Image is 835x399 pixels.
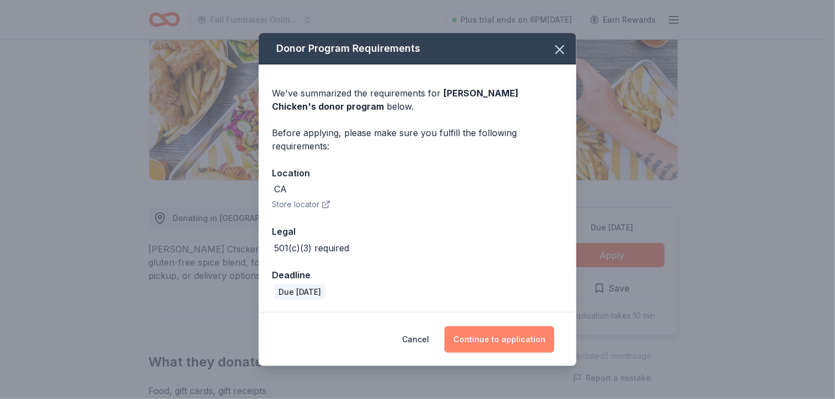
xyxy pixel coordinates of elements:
div: 501(c)(3) required [274,241,349,255]
div: Before applying, please make sure you fulfill the following requirements: [272,126,563,153]
div: Deadline [272,268,563,282]
button: Cancel [402,326,429,353]
div: CA [274,182,287,196]
div: Donor Program Requirements [259,33,576,64]
button: Store locator [272,198,330,211]
div: Due [DATE] [274,284,325,300]
div: Location [272,166,563,180]
div: We've summarized the requirements for below. [272,87,563,113]
button: Continue to application [445,326,554,353]
div: Legal [272,224,563,239]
